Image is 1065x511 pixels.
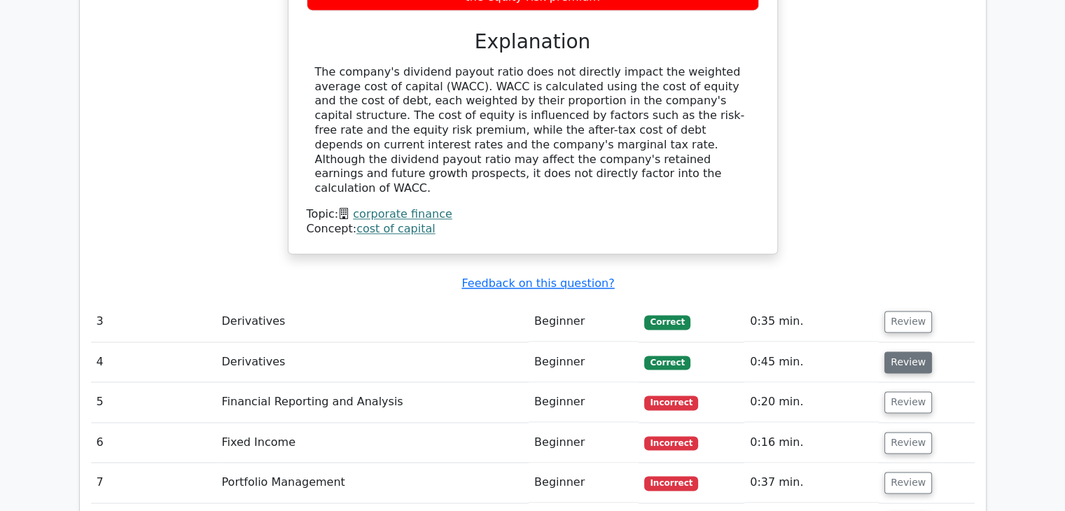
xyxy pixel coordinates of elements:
[529,423,639,463] td: Beginner
[461,276,614,290] a: Feedback on this question?
[529,302,639,342] td: Beginner
[884,432,932,454] button: Review
[529,463,639,503] td: Beginner
[91,463,216,503] td: 7
[884,472,932,493] button: Review
[353,207,452,220] a: corporate finance
[884,351,932,373] button: Review
[91,302,216,342] td: 3
[529,342,639,382] td: Beginner
[216,382,529,422] td: Financial Reporting and Analysis
[644,476,698,490] span: Incorrect
[529,382,639,422] td: Beginner
[315,65,751,196] div: The company's dividend payout ratio does not directly impact the weighted average cost of capital...
[644,356,690,370] span: Correct
[744,382,879,422] td: 0:20 min.
[644,395,698,409] span: Incorrect
[307,222,759,237] div: Concept:
[356,222,436,235] a: cost of capital
[307,207,759,222] div: Topic:
[315,30,751,54] h3: Explanation
[91,342,216,382] td: 4
[744,423,879,463] td: 0:16 min.
[91,382,216,422] td: 5
[744,302,879,342] td: 0:35 min.
[91,423,216,463] td: 6
[216,463,529,503] td: Portfolio Management
[884,391,932,413] button: Review
[744,463,879,503] td: 0:37 min.
[744,342,879,382] td: 0:45 min.
[216,302,529,342] td: Derivatives
[216,423,529,463] td: Fixed Income
[216,342,529,382] td: Derivatives
[884,311,932,332] button: Review
[644,436,698,450] span: Incorrect
[644,315,690,329] span: Correct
